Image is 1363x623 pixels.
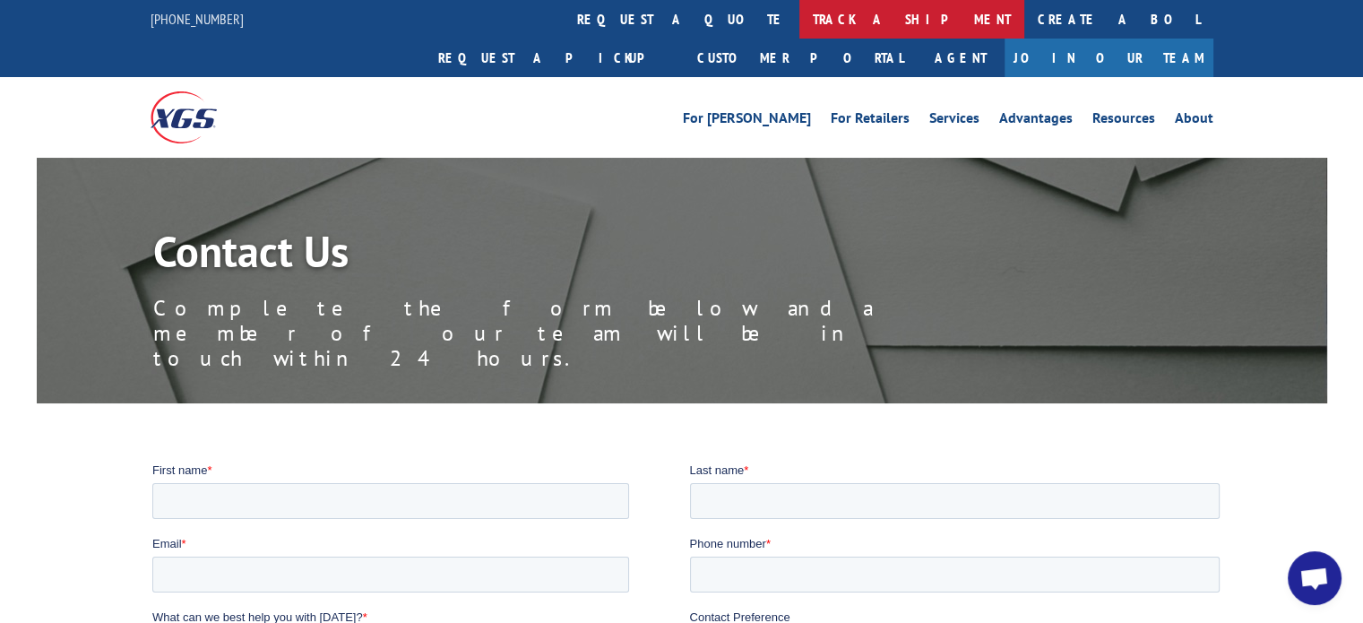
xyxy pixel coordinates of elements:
[538,149,638,162] span: Contact Preference
[542,201,554,212] input: Contact by Phone
[831,111,910,131] a: For Retailers
[1175,111,1213,131] a: About
[151,10,244,28] a: [PHONE_NUMBER]
[929,111,979,131] a: Services
[153,296,960,371] p: Complete the form below and a member of our team will be in touch within 24 hours.
[153,229,960,281] h1: Contact Us
[999,111,1073,131] a: Advantages
[1288,551,1341,605] div: Open chat
[1092,111,1155,131] a: Resources
[917,39,1005,77] a: Agent
[542,177,554,188] input: Contact by Email
[425,39,684,77] a: Request a pickup
[558,202,651,215] span: Contact by Phone
[684,39,917,77] a: Customer Portal
[538,75,614,89] span: Phone number
[538,2,592,15] span: Last name
[1005,39,1213,77] a: Join Our Team
[683,111,811,131] a: For [PERSON_NAME]
[558,177,646,191] span: Contact by Email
